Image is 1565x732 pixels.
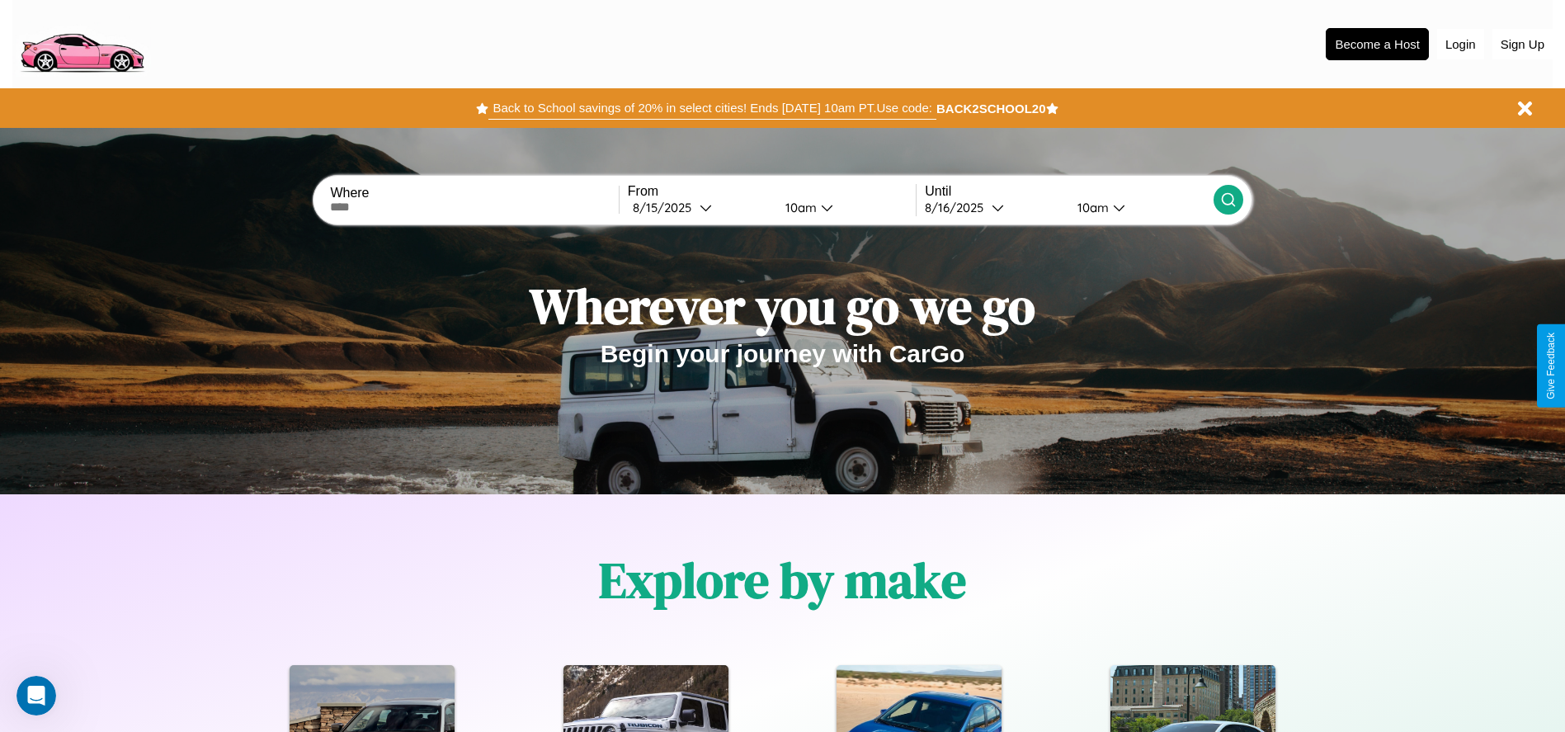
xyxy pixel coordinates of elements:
[628,184,916,199] label: From
[1069,200,1113,215] div: 10am
[16,676,56,715] iframe: Intercom live chat
[488,97,936,120] button: Back to School savings of 20% in select cities! Ends [DATE] 10am PT.Use code:
[1326,28,1429,60] button: Become a Host
[633,200,700,215] div: 8 / 15 / 2025
[1492,29,1553,59] button: Sign Up
[1064,199,1214,216] button: 10am
[936,102,1046,116] b: BACK2SCHOOL20
[12,8,151,77] img: logo
[1545,333,1557,399] div: Give Feedback
[925,200,992,215] div: 8 / 16 / 2025
[925,184,1213,199] label: Until
[599,546,966,614] h1: Explore by make
[628,199,772,216] button: 8/15/2025
[330,186,618,201] label: Where
[772,199,917,216] button: 10am
[1437,29,1484,59] button: Login
[777,200,821,215] div: 10am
